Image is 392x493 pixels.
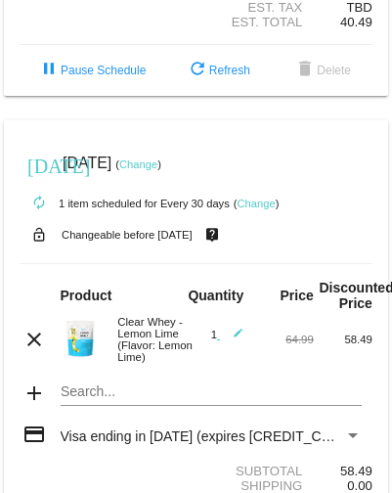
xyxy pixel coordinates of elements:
a: Change [237,198,275,209]
span: 40.49 [340,15,372,29]
div: 58.49 [314,334,372,345]
span: 1 [211,329,244,340]
strong: Product [61,288,112,303]
a: Change [119,158,157,170]
div: 58.49 [314,464,372,478]
small: ( ) [115,158,161,170]
span: Refresh [186,64,250,77]
mat-icon: pause [37,59,61,82]
div: Clear Whey - Lemon Lime (Flavor: Lemon Lime) [108,316,196,363]
span: 0.00 [347,478,372,493]
strong: Quantity [188,288,243,303]
img: Image-1-Carousel-Whey-Clear-Lemon-Lime.png [61,319,100,358]
button: Refresh [170,53,266,88]
div: Est. Total [196,15,313,29]
mat-icon: autorenew [27,192,51,215]
button: Delete [278,53,367,88]
mat-icon: [DATE] [27,153,51,176]
mat-icon: delete [293,59,317,82]
mat-icon: live_help [200,222,224,247]
mat-icon: lock_open [27,222,51,247]
small: Changeable before [DATE] [62,229,193,241]
div: Subtotal [196,464,313,478]
div: Shipping [196,478,313,493]
button: Pause Schedule [22,53,161,88]
span: Pause Schedule [37,64,146,77]
input: Search... [61,384,362,400]
mat-icon: credit_card [22,423,46,446]
span: Delete [293,64,351,77]
mat-icon: add [22,381,46,405]
mat-icon: refresh [186,59,209,82]
strong: Price [281,288,314,303]
small: ( ) [234,198,280,209]
mat-icon: clear [22,328,46,351]
mat-select: Payment Method [61,428,362,444]
mat-icon: edit [220,328,243,351]
div: 64.99 [255,334,314,345]
small: 1 item scheduled for Every 30 days [20,198,230,209]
